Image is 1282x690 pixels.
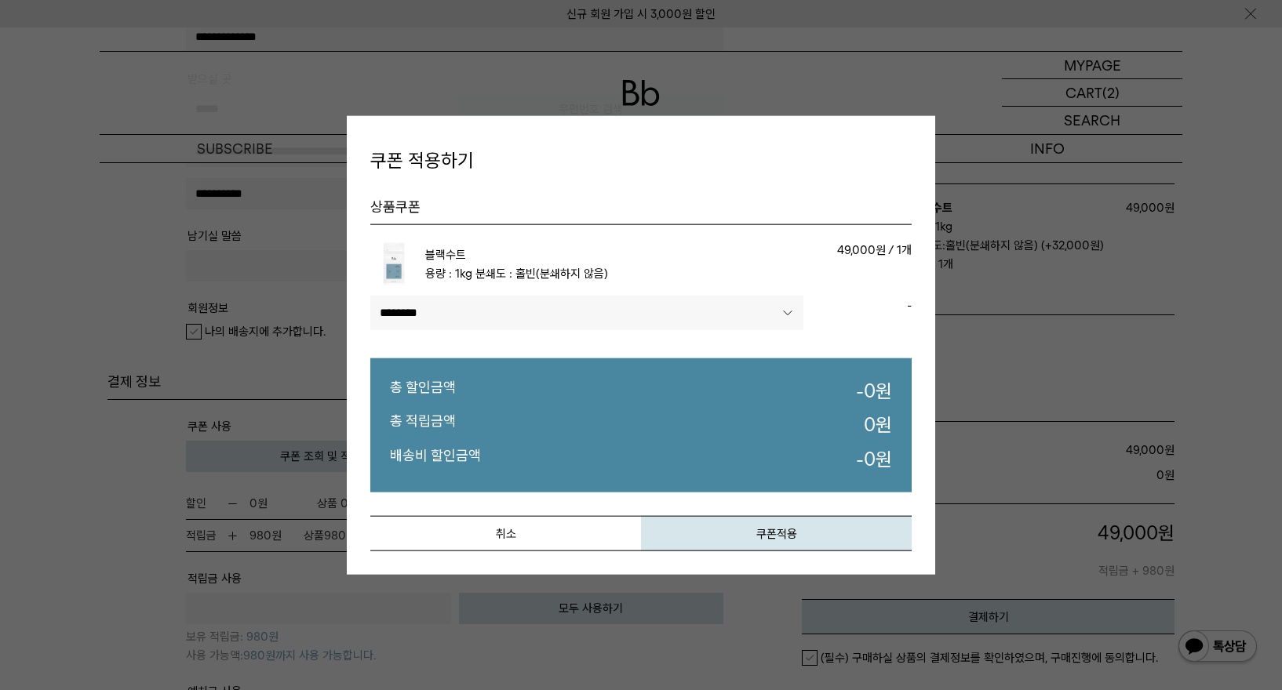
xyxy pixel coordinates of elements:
div: - [803,296,912,314]
dt: 총 할인금액 [390,378,456,405]
dt: 총 적립금액 [390,412,456,438]
p: 49,000원 / 1개 [695,241,912,260]
strong: 0 [864,379,876,402]
span: 용량 : 1kg [425,267,472,281]
h5: 상품쿠폰 [370,197,912,224]
dd: - 원 [856,446,892,473]
img: 블랙수트 [370,241,417,288]
h4: 쿠폰 적용하기 [370,147,912,174]
dd: - 원 [856,378,892,405]
span: 분쇄도 : 홀빈(분쇄하지 않음) [475,267,608,281]
strong: 0 [864,413,876,436]
dd: 원 [864,412,892,438]
dt: 배송비 할인금액 [390,446,481,473]
a: 블랙수트 [425,248,466,262]
strong: 0 [864,448,876,470]
button: 취소 [370,515,641,550]
button: 쿠폰적용 [641,515,912,550]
